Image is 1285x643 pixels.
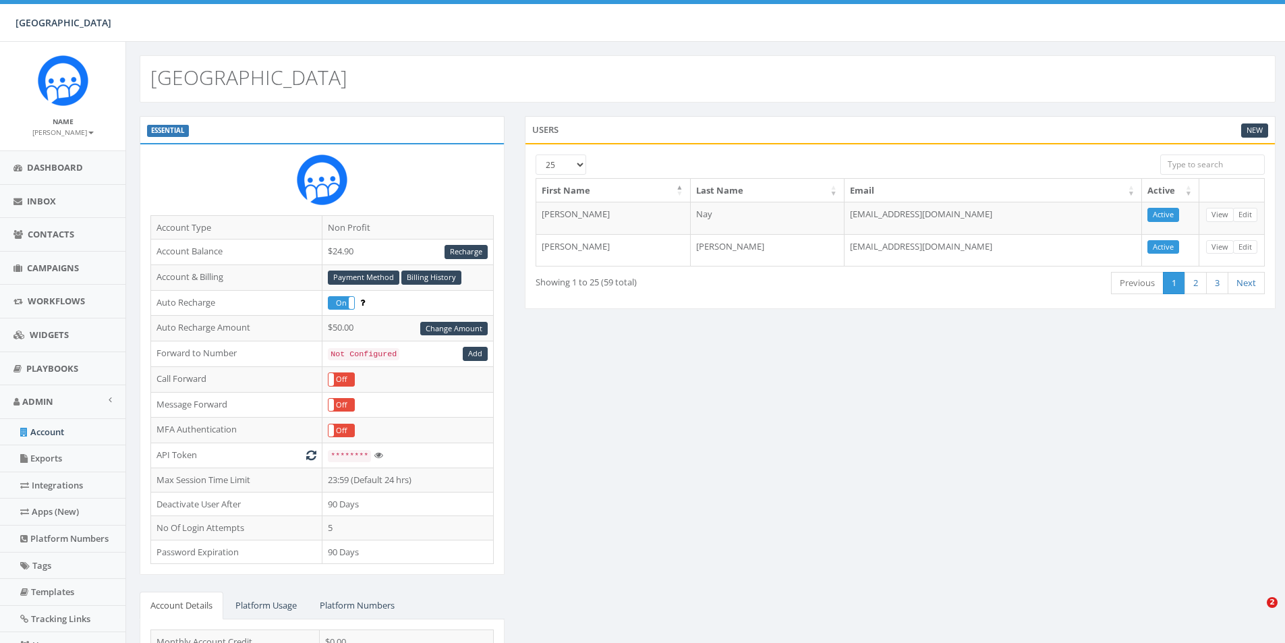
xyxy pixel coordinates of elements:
a: Edit [1233,240,1257,254]
label: On [329,297,354,310]
a: Active [1147,208,1179,222]
a: View [1206,208,1234,222]
div: OnOff [328,372,355,387]
td: Deactivate User After [151,492,322,516]
td: Forward to Number [151,341,322,367]
label: ESSENTIAL [147,125,189,137]
td: Non Profit [322,215,494,240]
td: 23:59 (Default 24 hrs) [322,468,494,492]
a: [PERSON_NAME] [32,125,94,138]
a: View [1206,240,1234,254]
span: Enable to prevent campaign failure. [360,296,365,308]
td: Auto Recharge Amount [151,316,322,341]
td: [PERSON_NAME] [691,234,845,267]
td: Account Type [151,215,322,240]
code: Not Configured [328,348,399,360]
div: Showing 1 to 25 (59 total) [536,271,828,289]
span: Inbox [27,195,56,207]
a: Add [463,347,488,361]
img: Rally_Corp_Icon.png [297,155,347,205]
td: $50.00 [322,316,494,341]
i: Generate New Token [306,451,316,459]
a: Active [1147,240,1179,254]
td: [PERSON_NAME] [536,234,690,267]
small: [PERSON_NAME] [32,128,94,137]
a: Previous [1111,272,1164,294]
td: Call Forward [151,366,322,392]
td: Account & Billing [151,264,322,290]
td: Nay [691,202,845,234]
span: 2 [1267,597,1278,608]
h2: [GEOGRAPHIC_DATA] [150,66,347,88]
td: [PERSON_NAME] [536,202,690,234]
a: Platform Numbers [309,592,405,619]
a: 3 [1206,272,1228,294]
label: Off [329,424,354,437]
div: OnOff [328,398,355,412]
a: Next [1228,272,1265,294]
small: Name [53,117,74,126]
div: OnOff [328,424,355,438]
a: Platform Usage [225,592,308,619]
label: Off [329,373,354,386]
span: Playbooks [26,362,78,374]
th: Active: activate to sort column ascending [1142,179,1199,202]
span: Contacts [28,228,74,240]
span: Campaigns [27,262,79,274]
a: 1 [1163,272,1185,294]
a: Recharge [445,245,488,259]
th: Email: activate to sort column ascending [845,179,1142,202]
a: 2 [1184,272,1207,294]
td: API Token [151,443,322,468]
iframe: Intercom live chat [1239,597,1272,630]
a: New [1241,123,1268,138]
th: First Name: activate to sort column descending [536,179,690,202]
td: Max Session Time Limit [151,468,322,492]
span: Workflows [28,295,85,307]
a: Change Amount [420,322,488,336]
div: Users [525,116,1276,143]
img: Rally_Corp_Icon.png [38,55,88,106]
td: 5 [322,516,494,540]
span: Admin [22,395,53,408]
td: $24.90 [322,240,494,265]
td: 90 Days [322,492,494,516]
td: 90 Days [322,540,494,564]
th: Last Name: activate to sort column ascending [691,179,845,202]
label: Off [329,399,354,412]
td: No Of Login Attempts [151,516,322,540]
td: Password Expiration [151,540,322,564]
a: Account Details [140,592,223,619]
span: [GEOGRAPHIC_DATA] [16,16,111,29]
a: Payment Method [328,271,399,285]
td: Account Balance [151,240,322,265]
td: Message Forward [151,392,322,418]
span: Widgets [30,329,69,341]
div: OnOff [328,296,355,310]
span: Dashboard [27,161,83,173]
td: MFA Authentication [151,418,322,443]
td: [EMAIL_ADDRESS][DOMAIN_NAME] [845,202,1142,234]
a: Edit [1233,208,1257,222]
a: Billing History [401,271,461,285]
input: Type to search [1160,155,1265,175]
td: [EMAIL_ADDRESS][DOMAIN_NAME] [845,234,1142,267]
td: Auto Recharge [151,290,322,316]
